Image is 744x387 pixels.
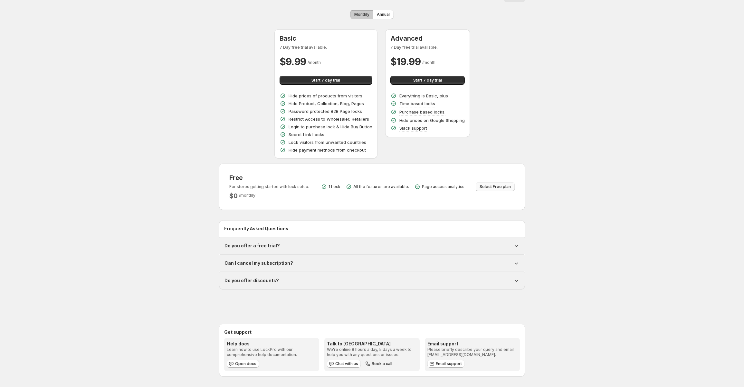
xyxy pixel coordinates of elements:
[280,45,372,50] p: 7 Day free trial available.
[280,35,372,42] h3: Basic
[311,78,340,83] span: Start 7 day trial
[335,361,358,366] span: Chat with us
[399,117,465,124] p: Hide prices on Google Shopping
[224,243,280,249] h1: Do you offer a free trial?
[289,131,324,138] p: Secret Link Locks
[229,192,238,200] h2: $ 0
[427,341,517,347] h3: Email support
[427,347,517,357] p: Please briefly describe your query and email [EMAIL_ADDRESS][DOMAIN_NAME].
[427,360,464,368] a: Email support
[227,360,259,368] a: Open docs
[224,260,293,266] h1: Can I cancel my subscription?
[289,108,362,114] p: Password protected B2B Page locks
[363,360,395,368] button: Book a call
[373,10,394,19] button: Annual
[399,109,445,115] p: Purchase based locks.
[422,184,464,189] p: Page access analytics
[289,93,362,99] p: Hide prices of products from visitors
[390,76,465,85] button: Start 7 day trial
[280,55,307,68] h2: $ 9.99
[476,182,515,191] button: Select Free plan
[327,347,417,357] p: We're online 8 hours a day, 5 days a week to help you with any questions or issues.
[390,35,465,42] h3: Advanced
[390,45,465,50] p: 7 Day free trial available.
[289,147,366,153] p: Hide payment methods from checkout
[350,10,373,19] button: Monthly
[327,341,417,347] h3: Talk to [GEOGRAPHIC_DATA]
[399,100,435,107] p: Time based locks
[436,361,462,366] span: Email support
[308,60,321,65] span: / month
[399,125,427,131] p: Slack support
[354,12,369,17] span: Monthly
[289,139,366,145] p: Lock visitors from unwanted countries
[224,225,520,232] h2: Frequently Asked Questions
[377,12,390,17] span: Annual
[239,193,255,198] span: / monthly
[372,361,392,366] span: Book a call
[289,116,369,122] p: Restrict Access to Wholesaler, Retailers
[224,329,520,335] h2: Get support
[227,347,317,357] p: Learn how to use LockPro with our comprehensive help documentation.
[280,76,372,85] button: Start 7 day trial
[224,277,279,284] h1: Do you offer discounts?
[329,184,340,189] p: 1 Lock
[229,184,309,189] p: For stores getting started with lock setup.
[399,93,448,99] p: Everything is Basic, plus
[413,78,442,83] span: Start 7 day trial
[227,341,317,347] h3: Help docs
[480,184,511,189] span: Select Free plan
[289,100,364,107] p: Hide Product, Collection, Blog, Pages
[229,174,309,182] h3: Free
[289,124,372,130] p: Login to purchase lock & Hide Buy Button
[422,60,435,65] span: / month
[353,184,409,189] p: All the features are available.
[235,361,256,366] span: Open docs
[390,55,421,68] h2: $ 19.99
[327,360,361,368] button: Chat with us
